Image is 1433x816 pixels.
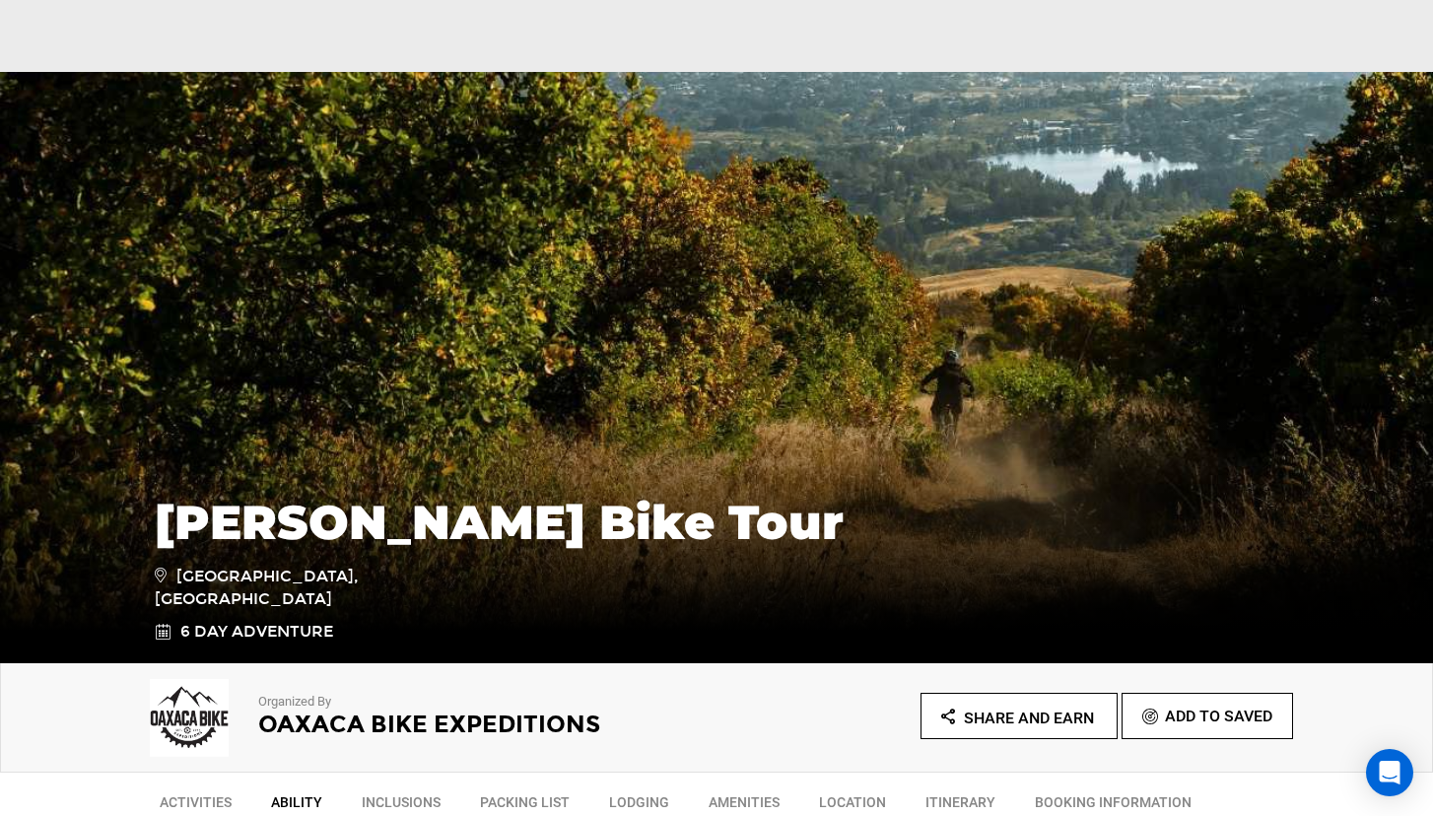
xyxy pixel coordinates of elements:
[140,679,239,758] img: 70e86fc9b76f5047cd03efca80958d91.png
[155,564,436,611] span: [GEOGRAPHIC_DATA], [GEOGRAPHIC_DATA]
[1165,707,1272,725] span: Add To Saved
[964,709,1094,727] span: Share and Earn
[258,712,662,737] h2: Oaxaca Bike Expeditions
[258,693,662,712] p: Organized By
[1366,749,1413,796] div: Open Intercom Messenger
[180,621,333,644] span: 6 Day Adventure
[155,496,1278,549] h1: [PERSON_NAME] Bike Tour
